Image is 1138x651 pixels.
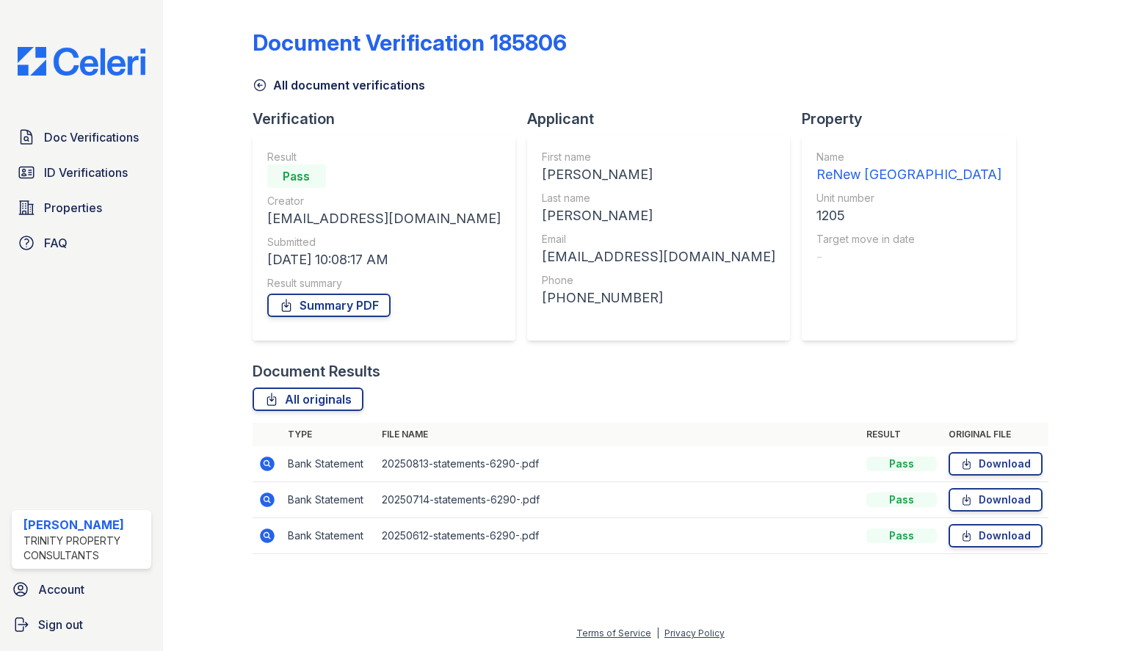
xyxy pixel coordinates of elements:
a: Properties [12,193,151,222]
div: [DATE] 10:08:17 AM [267,250,501,270]
th: File name [376,423,860,446]
div: Unit number [816,191,1001,206]
div: [PHONE_NUMBER] [542,288,775,308]
a: Sign out [6,610,157,639]
td: 20250813-statements-6290-.pdf [376,446,860,482]
a: All document verifications [253,76,425,94]
div: Last name [542,191,775,206]
div: Pass [866,492,937,507]
a: All originals [253,388,363,411]
div: [PERSON_NAME] [542,164,775,185]
a: Summary PDF [267,294,391,317]
div: [EMAIL_ADDRESS][DOMAIN_NAME] [542,247,775,267]
div: [EMAIL_ADDRESS][DOMAIN_NAME] [267,208,501,229]
div: Trinity Property Consultants [23,534,145,563]
div: First name [542,150,775,164]
a: Name ReNew [GEOGRAPHIC_DATA] [816,150,1001,185]
div: Document Verification 185806 [253,29,567,56]
a: Account [6,575,157,604]
div: [PERSON_NAME] [23,516,145,534]
span: Account [38,581,84,598]
th: Type [282,423,376,446]
a: Terms of Service [576,628,651,639]
div: Applicant [527,109,802,129]
div: 1205 [816,206,1001,226]
th: Original file [943,423,1048,446]
div: - [816,247,1001,267]
div: Target move in date [816,232,1001,247]
span: FAQ [44,234,68,252]
a: Doc Verifications [12,123,151,152]
div: ReNew [GEOGRAPHIC_DATA] [816,164,1001,185]
div: Verification [253,109,527,129]
div: Pass [866,528,937,543]
span: Doc Verifications [44,128,139,146]
div: Property [802,109,1028,129]
a: Download [949,488,1043,512]
td: 20250612-statements-6290-.pdf [376,518,860,554]
span: ID Verifications [44,164,128,181]
div: Pass [267,164,326,188]
a: FAQ [12,228,151,258]
a: ID Verifications [12,158,151,187]
div: | [656,628,659,639]
th: Result [860,423,943,446]
a: Download [949,452,1043,476]
div: [PERSON_NAME] [542,206,775,226]
div: Result summary [267,276,501,291]
td: Bank Statement [282,518,376,554]
div: Name [816,150,1001,164]
td: 20250714-statements-6290-.pdf [376,482,860,518]
div: Submitted [267,235,501,250]
td: Bank Statement [282,482,376,518]
div: Pass [866,457,937,471]
div: Phone [542,273,775,288]
div: Result [267,150,501,164]
a: Download [949,524,1043,548]
div: Creator [267,194,501,208]
span: Sign out [38,616,83,633]
a: Privacy Policy [664,628,725,639]
td: Bank Statement [282,446,376,482]
span: Properties [44,199,102,217]
img: CE_Logo_Blue-a8612792a0a2168367f1c8372b55b34899dd931a85d93a1a3d3e32e68fde9ad4.png [6,47,157,76]
div: Email [542,232,775,247]
div: Document Results [253,361,380,382]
